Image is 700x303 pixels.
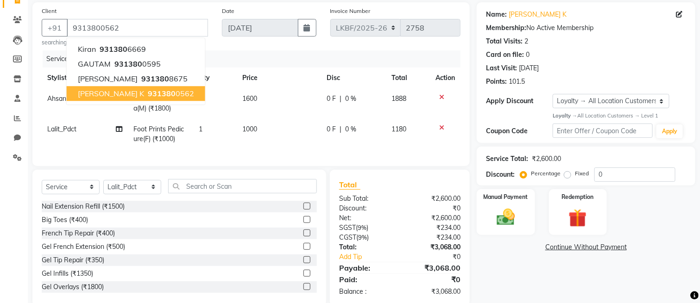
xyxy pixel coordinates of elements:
th: Qty [193,68,237,88]
div: Last Visit: [486,63,517,73]
label: Date [222,7,234,15]
input: Enter Offer / Coupon Code [553,124,653,138]
span: 0 % [345,124,356,134]
div: Gel Tip Repair (₹350) [42,255,104,265]
ngb-highlight: 8675 [139,74,188,83]
th: Action [430,68,460,88]
div: All Location Customers → Level 1 [553,112,686,120]
div: Discount: [332,204,400,213]
label: Fixed [575,169,589,178]
div: 101.5 [509,77,525,87]
div: French Tip Repair (₹400) [42,229,115,238]
div: Gel Infills (₹1350) [42,269,93,278]
div: Services [43,50,467,68]
img: _cash.svg [491,207,521,228]
th: Disc [321,68,386,88]
span: 0 % [345,94,356,104]
div: ( ) [332,233,400,242]
div: Sub Total: [332,194,400,204]
div: ₹2,600.00 [400,213,467,223]
input: Search or Scan [168,179,317,193]
span: 931380 [148,89,176,98]
input: Search by Name/Mobile/Email/Code [67,19,208,37]
span: Total [339,180,360,190]
strong: Loyalty → [553,112,577,119]
a: [PERSON_NAME] K [509,10,567,19]
div: Name: [486,10,507,19]
div: Balance : [332,287,400,297]
span: 931380 [114,59,142,68]
div: [DATE] [519,63,539,73]
span: 1600 [242,94,257,103]
label: Manual Payment [484,193,528,201]
div: Points: [486,77,507,87]
span: | [340,94,341,104]
th: Total [386,68,430,88]
label: Invoice Number [330,7,371,15]
div: ₹2,600.00 [400,194,467,204]
button: Apply [656,124,683,138]
div: ( ) [332,223,400,233]
span: 0 F [327,124,336,134]
span: SGST [339,223,356,232]
div: Payable: [332,262,400,273]
a: Continue Without Payment [479,242,694,252]
span: Lalit_Pdct [47,125,76,133]
span: [PERSON_NAME] [78,74,138,83]
th: Stylist [42,68,128,88]
a: Add Tip [332,252,411,262]
div: Paid: [332,274,400,285]
span: Foot Prints Pedicure(F) (₹1000) [133,125,184,143]
div: ₹234.00 [400,223,467,233]
div: ₹234.00 [400,233,467,242]
label: Client [42,7,57,15]
div: 0 [526,50,530,60]
span: 931380 [141,74,169,83]
div: Service Total: [486,154,528,164]
button: +91 [42,19,68,37]
img: _gift.svg [563,207,593,229]
div: Card on file: [486,50,524,60]
ngb-highlight: 0595 [113,59,161,68]
small: searching... [42,38,208,47]
div: Gel French Extension (₹500) [42,242,125,252]
div: ₹3,068.00 [400,262,467,273]
span: 9% [358,224,366,231]
span: 9% [358,234,367,241]
div: Gel Overlays (₹1800) [42,282,104,292]
div: Total: [332,242,400,252]
span: Kiran [78,44,96,54]
span: 0 F [327,94,336,104]
div: ₹3,068.00 [400,287,467,297]
span: | [340,124,341,134]
div: 2 [524,37,528,46]
div: Total Visits: [486,37,523,46]
div: ₹0 [400,204,467,213]
span: CGST [339,233,356,241]
span: GAUTAM [78,59,111,68]
span: 1 [199,125,202,133]
span: 931380 [100,44,127,54]
label: Redemption [562,193,594,201]
div: Apply Discount [486,96,553,106]
span: 1888 [391,94,406,103]
div: Membership: [486,23,526,33]
span: Ahsan [47,94,66,103]
div: ₹2,600.00 [532,154,561,164]
th: Price [237,68,322,88]
label: Percentage [531,169,561,178]
div: Discount: [486,170,515,179]
div: Coupon Code [486,126,553,136]
ngb-highlight: 6669 [98,44,146,54]
span: 1000 [242,125,257,133]
span: [PERSON_NAME] K [78,89,144,98]
ngb-highlight: 0562 [146,89,194,98]
span: 1180 [391,125,406,133]
div: Big Toes (₹400) [42,215,88,225]
div: No Active Membership [486,23,686,33]
div: Net: [332,213,400,223]
div: ₹0 [400,274,467,285]
div: Nail Extension Refill (₹1500) [42,202,125,211]
div: ₹3,068.00 [400,242,467,252]
div: ₹0 [411,252,467,262]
